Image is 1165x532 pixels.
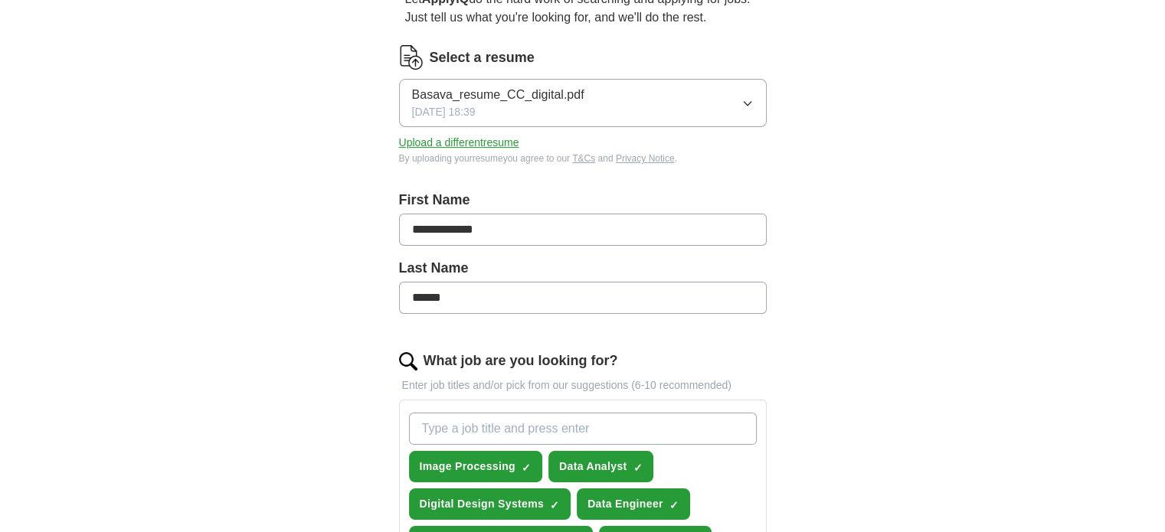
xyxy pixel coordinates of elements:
span: Basava_resume_CC_digital.pdf [412,86,584,104]
a: Privacy Notice [616,153,675,164]
a: T&Cs [572,153,595,164]
input: Type a job title and press enter [409,413,757,445]
img: CV Icon [399,45,424,70]
button: Digital Design Systems✓ [409,488,571,520]
label: What job are you looking for? [424,351,618,371]
span: ✓ [669,499,679,511]
button: Image Processing✓ [409,451,542,482]
p: Enter job titles and/or pick from our suggestions (6-10 recommended) [399,377,767,393]
div: By uploading your resume you agree to our and . [399,152,767,165]
button: Data Engineer✓ [577,488,690,520]
span: Image Processing [420,459,515,475]
span: Data Engineer [587,496,663,512]
span: Data Analyst [559,459,627,475]
button: Data Analyst✓ [548,451,654,482]
label: Last Name [399,258,767,279]
span: [DATE] 18:39 [412,104,476,120]
span: ✓ [522,462,531,474]
img: search.png [399,352,417,370]
span: Digital Design Systems [420,496,545,512]
span: ✓ [550,499,559,511]
label: First Name [399,190,767,211]
button: Basava_resume_CC_digital.pdf[DATE] 18:39 [399,79,767,127]
span: ✓ [633,462,642,474]
label: Select a resume [430,47,535,68]
button: Upload a differentresume [399,135,519,151]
